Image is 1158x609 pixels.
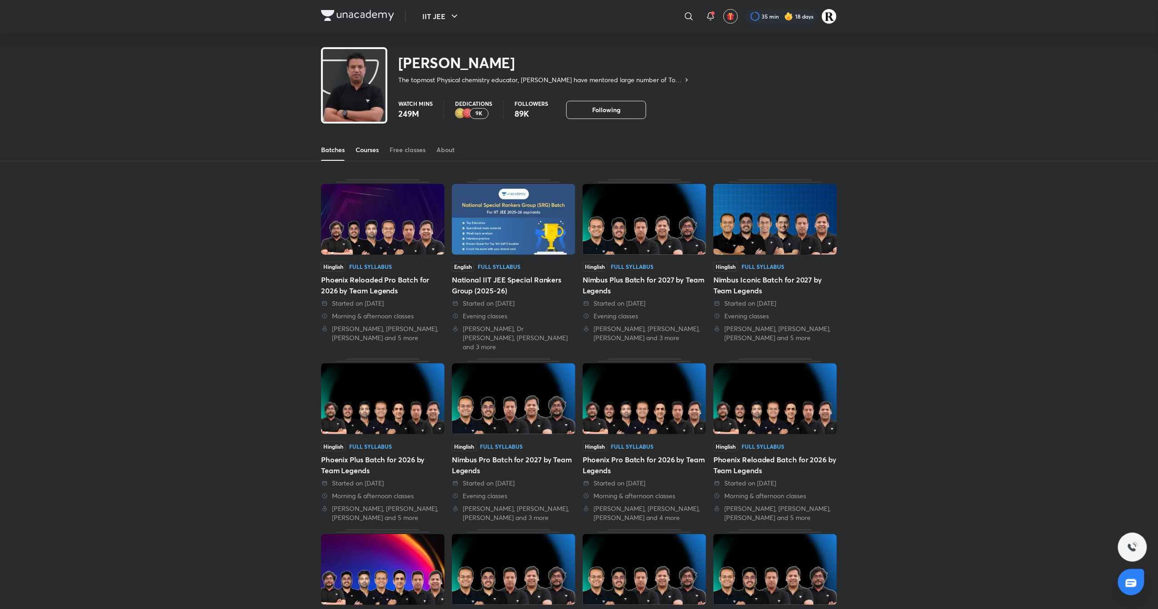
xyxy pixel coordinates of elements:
[566,101,646,119] button: Following
[321,534,445,605] img: Thumbnail
[515,101,548,106] p: Followers
[713,479,837,488] div: Started on 26 May 2025
[583,534,706,605] img: Thumbnail
[476,110,483,117] p: 9K
[713,504,837,522] div: Vineet Loomba, Brijesh Jindal, Pankaj Singh and 5 more
[321,441,346,451] span: Hinglish
[583,363,706,434] img: Thumbnail
[452,454,575,476] div: Nimbus Pro Batch for 2027 by Team Legends
[583,479,706,488] div: Started on 26 May 2025
[583,179,706,352] div: Nimbus Plus Batch for 2027 by Team Legends
[323,51,386,132] img: class
[583,299,706,308] div: Started on 15 Jul 2025
[321,10,394,23] a: Company Logo
[611,444,653,449] div: Full Syllabus
[321,179,445,352] div: Phoenix Reloaded Pro Batch for 2026 by Team Legends
[611,264,653,269] div: Full Syllabus
[583,184,706,255] img: Thumbnail
[1127,542,1138,553] img: ttu
[821,9,837,24] img: Rakhi Sharma
[452,184,575,255] img: Thumbnail
[321,312,445,321] div: Morning & afternoon classes
[592,105,620,114] span: Following
[321,184,445,255] img: Thumbnail
[452,179,575,352] div: National IIT JEE Special Rankers Group (2025-26)
[356,145,379,154] div: Courses
[398,75,683,84] p: The topmost Physical chemistry educator, [PERSON_NAME] have mentored large number of Top-100 rank...
[452,299,575,308] div: Started on 22 Aug 2025
[713,534,837,605] img: Thumbnail
[452,534,575,605] img: Thumbnail
[321,363,445,434] img: Thumbnail
[583,454,706,476] div: Phoenix Pro Batch for 2026 by Team Legends
[321,10,394,21] img: Company Logo
[436,139,455,161] a: About
[321,324,445,342] div: Vineet Loomba, Brijesh Jindal, Pankaj Singh and 5 more
[390,145,426,154] div: Free classes
[462,108,473,119] img: educator badge1
[321,454,445,476] div: Phoenix Plus Batch for 2026 by Team Legends
[583,359,706,522] div: Phoenix Pro Batch for 2026 by Team Legends
[452,504,575,522] div: Vineet Loomba, Brijesh Jindal, Pankaj Singh and 3 more
[398,108,433,119] p: 249M
[583,491,706,500] div: Morning & afternoon classes
[742,264,784,269] div: Full Syllabus
[713,441,738,451] span: Hinglish
[452,491,575,500] div: Evening classes
[784,12,793,21] img: streak
[398,54,690,72] h2: [PERSON_NAME]
[713,359,837,522] div: Phoenix Reloaded Batch for 2026 by Team Legends
[480,444,523,449] div: Full Syllabus
[742,444,784,449] div: Full Syllabus
[583,504,706,522] div: Vineet Loomba, Brijesh Jindal, Pankaj Singh and 4 more
[452,363,575,434] img: Thumbnail
[713,491,837,500] div: Morning & afternoon classes
[452,274,575,296] div: National IIT JEE Special Rankers Group (2025-26)
[478,264,520,269] div: Full Syllabus
[452,324,575,352] div: Brijesh Jindal, Dr Praveen Kumar Agrawal, Vishal Singh and 3 more
[583,312,706,321] div: Evening classes
[321,299,445,308] div: Started on 13 Sep 2025
[583,274,706,296] div: Nimbus Plus Batch for 2027 by Team Legends
[713,262,738,272] span: Hinglish
[321,262,346,272] span: Hinglish
[583,262,607,272] span: Hinglish
[321,139,345,161] a: Batches
[723,9,738,24] button: avatar
[390,139,426,161] a: Free classes
[321,491,445,500] div: Morning & afternoon classes
[452,479,575,488] div: Started on 27 May 2025
[455,108,466,119] img: educator badge2
[452,359,575,522] div: Nimbus Pro Batch for 2027 by Team Legends
[713,363,837,434] img: Thumbnail
[713,299,837,308] div: Started on 20 Jun 2025
[452,312,575,321] div: Evening classes
[452,262,474,272] span: English
[349,444,392,449] div: Full Syllabus
[583,324,706,342] div: Vineet Loomba, Brijesh Jindal, Pankaj Singh and 3 more
[713,274,837,296] div: Nimbus Iconic Batch for 2027 by Team Legends
[349,264,392,269] div: Full Syllabus
[713,312,837,321] div: Evening classes
[713,324,837,342] div: Vineet Loomba, Brijesh Jindal, Prashant Jain and 5 more
[713,184,837,255] img: Thumbnail
[321,359,445,522] div: Phoenix Plus Batch for 2026 by Team Legends
[398,101,433,106] p: Watch mins
[436,145,455,154] div: About
[321,504,445,522] div: Vineet Loomba, Brijesh Jindal, Pankaj Singh and 5 more
[417,7,465,25] button: IIT JEE
[515,108,548,119] p: 89K
[321,479,445,488] div: Started on 10 Jun 2025
[321,145,345,154] div: Batches
[356,139,379,161] a: Courses
[321,274,445,296] div: Phoenix Reloaded Pro Batch for 2026 by Team Legends
[713,454,837,476] div: Phoenix Reloaded Batch for 2026 by Team Legends
[713,179,837,352] div: Nimbus Iconic Batch for 2027 by Team Legends
[727,12,735,20] img: avatar
[455,101,492,106] p: Dedications
[583,441,607,451] span: Hinglish
[452,441,476,451] span: Hinglish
